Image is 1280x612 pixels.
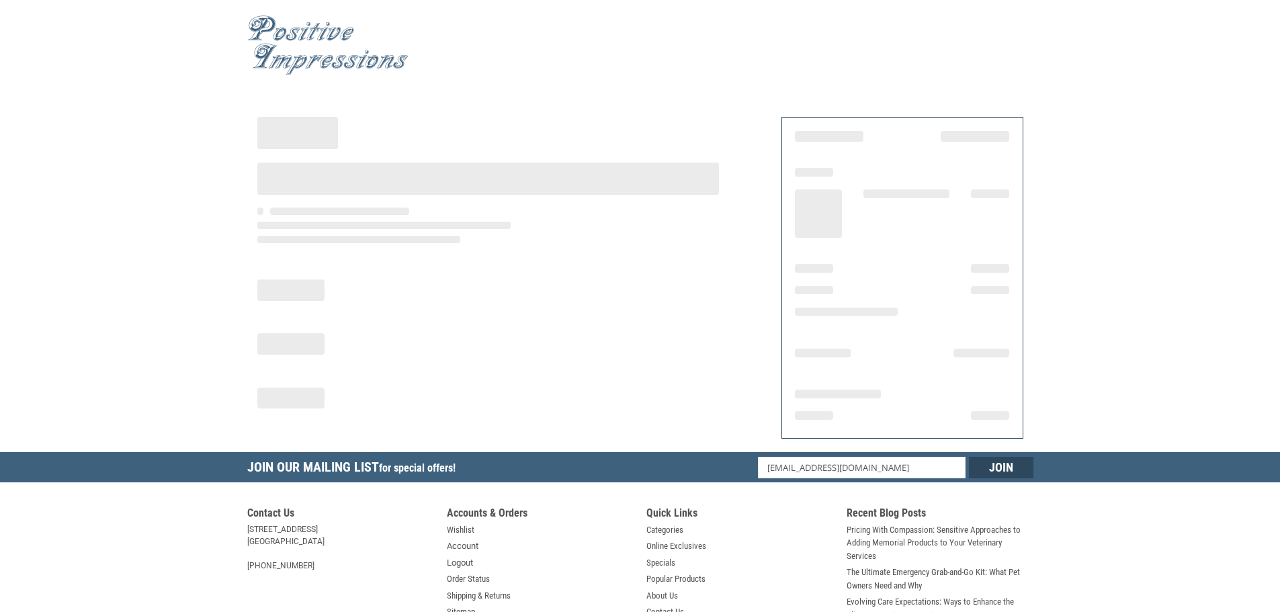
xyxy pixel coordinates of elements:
[447,572,490,586] a: Order Status
[447,523,474,537] a: Wishlist
[447,589,511,603] a: Shipping & Returns
[847,566,1033,592] a: The Ultimate Emergency Grab-and-Go Kit: What Pet Owners Need and Why
[646,556,675,570] a: Specials
[969,457,1033,478] input: Join
[247,523,434,572] address: [STREET_ADDRESS] [GEOGRAPHIC_DATA] [PHONE_NUMBER]
[847,507,1033,523] h5: Recent Blog Posts
[247,507,434,523] h5: Contact Us
[646,507,833,523] h5: Quick Links
[447,539,478,553] a: Account
[646,523,683,537] a: Categories
[447,507,634,523] h5: Accounts & Orders
[447,556,473,570] a: Logout
[847,523,1033,563] a: Pricing With Compassion: Sensitive Approaches to Adding Memorial Products to Your Veterinary Serv...
[247,15,409,75] img: Positive Impressions
[646,589,678,603] a: About Us
[646,572,706,586] a: Popular Products
[247,452,462,486] h5: Join Our Mailing List
[758,457,966,478] input: Email
[379,462,456,474] span: for special offers!
[646,539,706,553] a: Online Exclusives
